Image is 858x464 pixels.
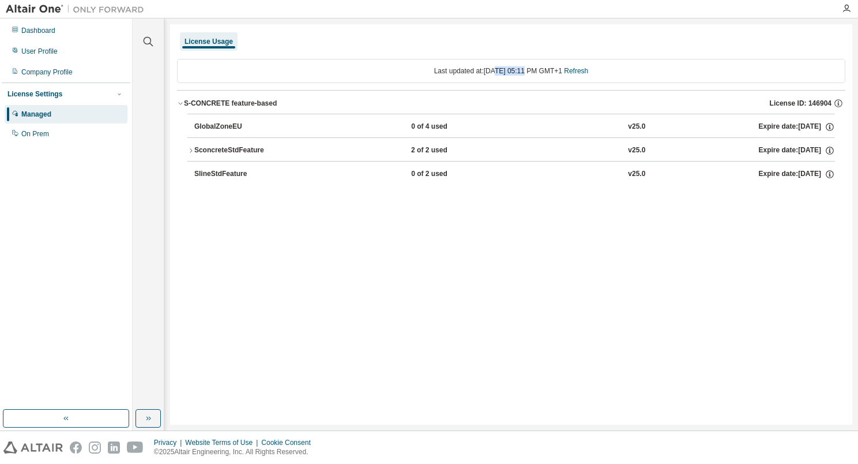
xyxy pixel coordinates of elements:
button: SconcreteStdFeature2 of 2 usedv25.0Expire date:[DATE] [187,138,835,163]
div: Last updated at: [DATE] 05:11 PM GMT+1 [177,59,845,83]
div: Managed [21,110,51,119]
div: v25.0 [628,169,645,179]
div: v25.0 [628,122,645,132]
span: License ID: 146904 [770,99,831,108]
div: Cookie Consent [261,438,317,447]
img: instagram.svg [89,441,101,454]
div: SlineStdFeature [194,169,298,179]
div: License Usage [185,37,233,46]
div: Website Terms of Use [185,438,261,447]
div: Company Profile [21,68,73,77]
div: Privacy [154,438,185,447]
div: v25.0 [628,145,645,156]
img: facebook.svg [70,441,82,454]
div: Expire date: [DATE] [759,169,835,179]
img: altair_logo.svg [3,441,63,454]
a: Refresh [564,67,588,75]
img: Altair One [6,3,150,15]
img: youtube.svg [127,441,144,454]
img: linkedin.svg [108,441,120,454]
div: 2 of 2 used [411,145,515,156]
div: Expire date: [DATE] [759,122,835,132]
div: On Prem [21,129,49,139]
p: © 2025 Altair Engineering, Inc. All Rights Reserved. [154,447,318,457]
button: S-CONCRETE feature-basedLicense ID: 146904 [177,91,845,116]
div: Dashboard [21,26,55,35]
button: SlineStdFeature0 of 2 usedv25.0Expire date:[DATE] [194,162,835,187]
div: Expire date: [DATE] [759,145,835,156]
div: 0 of 4 used [411,122,515,132]
div: SconcreteStdFeature [194,145,298,156]
div: 0 of 2 used [411,169,515,179]
div: S-CONCRETE feature-based [184,99,277,108]
div: User Profile [21,47,58,56]
button: GlobalZoneEU0 of 4 usedv25.0Expire date:[DATE] [194,114,835,140]
div: GlobalZoneEU [194,122,298,132]
div: License Settings [7,89,62,99]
